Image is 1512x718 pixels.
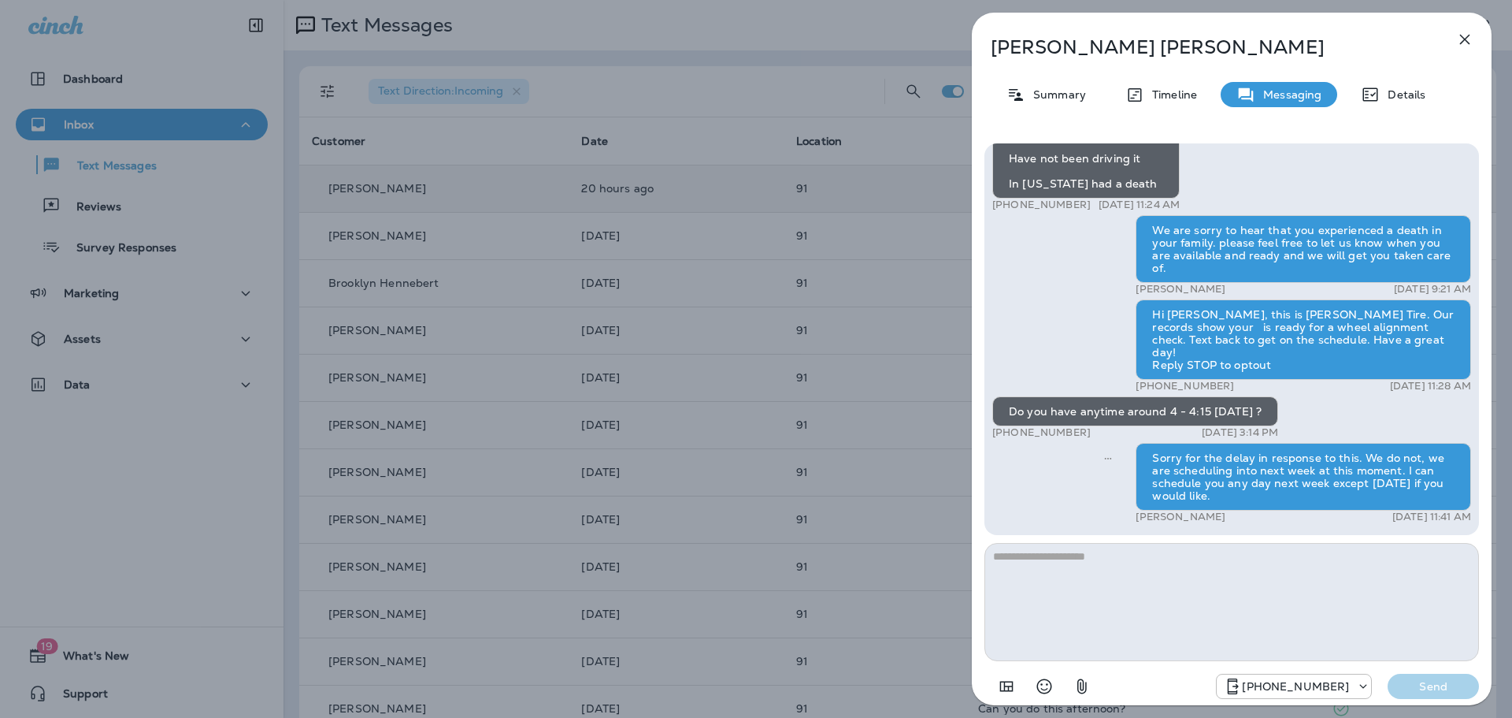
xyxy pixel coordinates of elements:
p: Messaging [1255,88,1321,101]
div: Sorry for the delay in response to this. We do not, we are scheduling into next week at this mome... [1136,443,1471,511]
p: [DATE] 11:28 AM [1390,380,1471,392]
p: [PHONE_NUMBER] [1136,380,1234,392]
button: Add in a premade template [991,671,1022,702]
div: We are sorry to hear that you experienced a death in your family. please feel free to let us know... [1136,215,1471,283]
p: [DATE] 11:41 AM [1392,511,1471,523]
p: [PERSON_NAME] [1136,511,1225,523]
p: [PERSON_NAME] [PERSON_NAME] [991,36,1421,58]
span: Sent [1104,450,1112,464]
p: Summary [1025,88,1086,101]
div: +1 (330) 521-2826 [1217,677,1371,696]
p: [PHONE_NUMBER] [992,426,1091,439]
p: Details [1380,88,1425,101]
p: [PHONE_NUMBER] [1242,680,1349,693]
p: [PERSON_NAME] [1136,283,1225,296]
button: Select an emoji [1028,671,1060,702]
div: Do you have anytime around 4 - 4:15 [DATE] ? [992,396,1278,426]
p: [DATE] 9:21 AM [1394,283,1471,296]
p: [PHONE_NUMBER] [992,199,1091,211]
p: [DATE] 3:14 PM [1202,426,1278,439]
div: Hi [PERSON_NAME], this is [PERSON_NAME] Tire. Our records show your is ready for a wheel alignmen... [1136,299,1471,380]
p: Timeline [1144,88,1197,101]
p: [DATE] 11:24 AM [1099,199,1180,211]
div: I will be in when I get home Have not been driving it In [US_STATE] had a death [992,118,1180,199]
